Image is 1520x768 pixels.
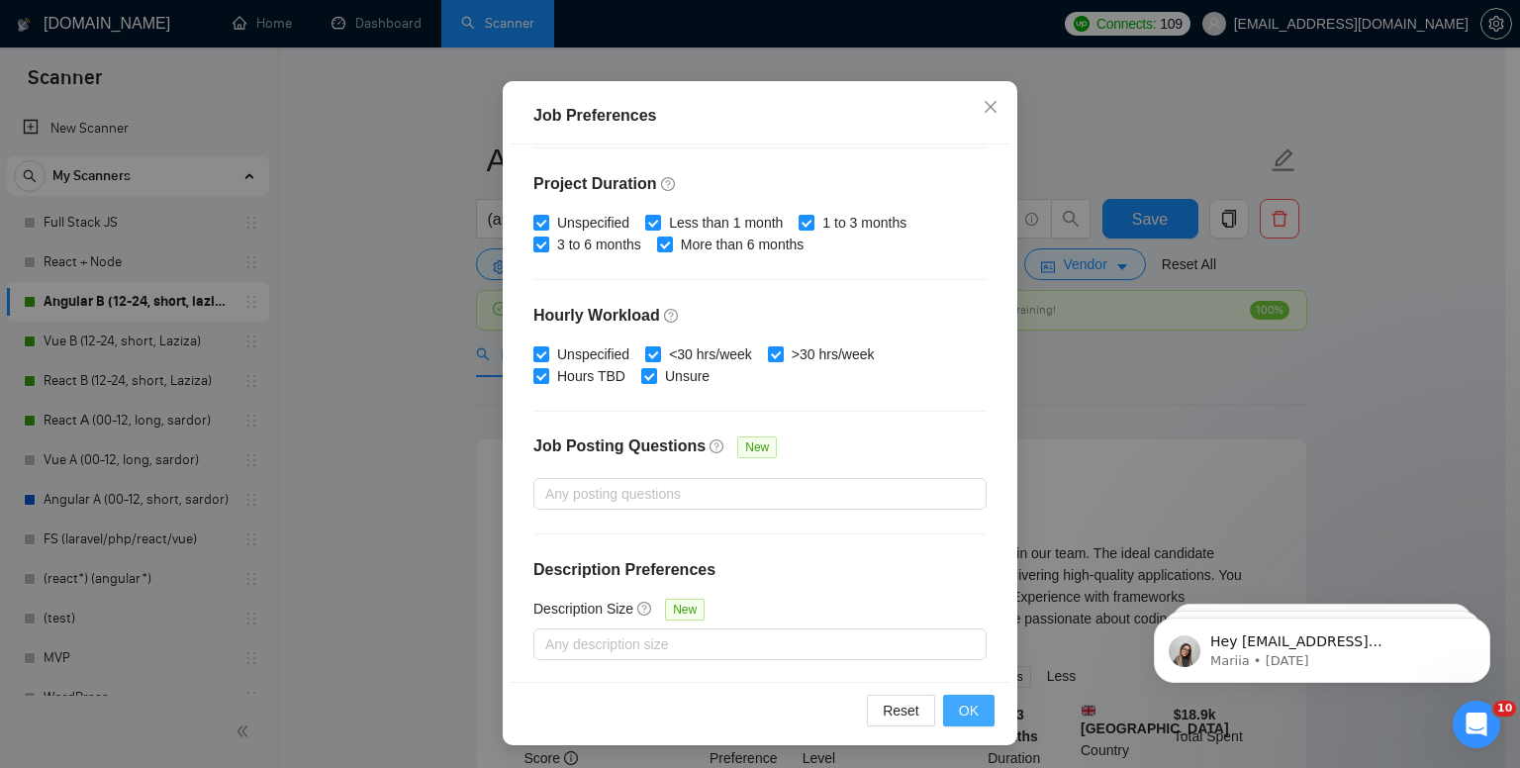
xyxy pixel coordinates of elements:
span: Unspecified [549,212,637,234]
span: question-circle [664,308,680,324]
h5: Description Size [533,598,633,620]
span: close [983,99,998,115]
span: 10 [1493,701,1516,717]
button: OK [943,695,995,726]
button: Close [964,81,1017,135]
h4: Description Preferences [533,558,987,582]
button: Reset [867,695,935,726]
span: 1 to 3 months [814,212,914,234]
span: Less than 1 month [661,212,791,234]
span: 3 to 6 months [549,234,649,255]
iframe: Intercom live chat [1453,701,1500,748]
span: New [737,436,777,458]
span: Unspecified [549,343,637,365]
span: Reset [883,700,919,721]
iframe: Intercom notifications message [1124,576,1520,715]
div: Job Preferences [533,104,987,128]
span: Hours TBD [549,365,633,387]
h4: Hourly Workload [533,304,987,328]
span: Unsure [657,365,717,387]
span: OK [959,700,979,721]
span: >30 hrs/week [784,343,883,365]
span: question-circle [661,176,677,192]
span: <30 hrs/week [661,343,760,365]
span: question-circle [637,601,653,617]
span: More than 6 months [673,234,812,255]
span: New [665,599,705,621]
span: question-circle [710,438,725,454]
h4: Job Posting Questions [533,434,706,458]
h4: Project Duration [533,172,987,196]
